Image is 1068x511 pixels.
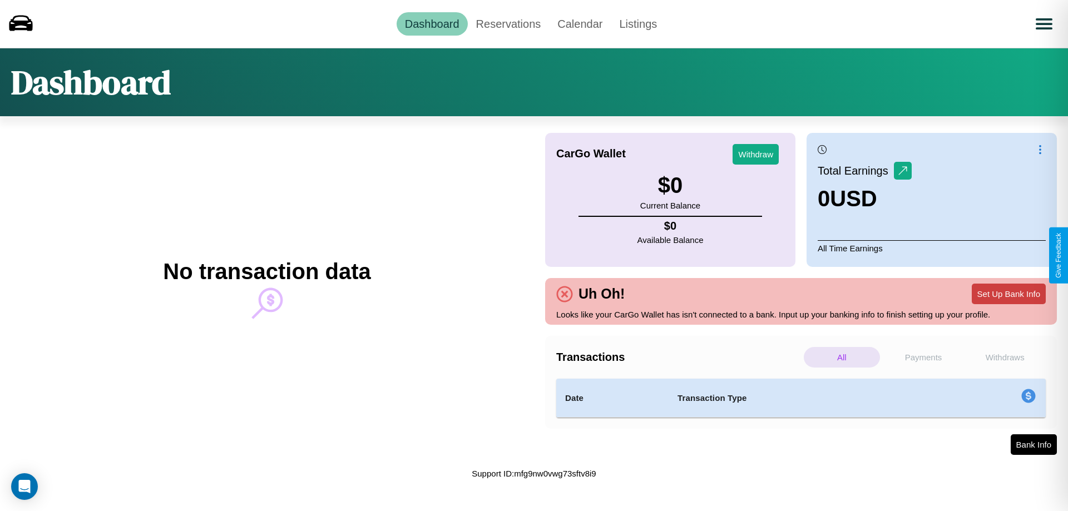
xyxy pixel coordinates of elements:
[549,12,611,36] a: Calendar
[972,284,1046,304] button: Set Up Bank Info
[733,144,779,165] button: Withdraw
[556,147,626,160] h4: CarGo Wallet
[11,473,38,500] div: Open Intercom Messenger
[397,12,468,36] a: Dashboard
[818,240,1046,256] p: All Time Earnings
[637,232,704,247] p: Available Balance
[11,59,171,105] h1: Dashboard
[640,198,700,213] p: Current Balance
[611,12,665,36] a: Listings
[818,161,894,181] p: Total Earnings
[556,307,1046,322] p: Looks like your CarGo Wallet has isn't connected to a bank. Input up your banking info to finish ...
[468,12,550,36] a: Reservations
[804,347,880,368] p: All
[472,466,596,481] p: Support ID: mfg9nw0vwg73sftv8i9
[573,286,630,302] h4: Uh Oh!
[818,186,912,211] h3: 0 USD
[640,173,700,198] h3: $ 0
[1055,233,1062,278] div: Give Feedback
[637,220,704,232] h4: $ 0
[163,259,370,284] h2: No transaction data
[556,379,1046,418] table: simple table
[1011,434,1057,455] button: Bank Info
[886,347,962,368] p: Payments
[678,391,930,405] h4: Transaction Type
[967,347,1043,368] p: Withdraws
[556,351,801,364] h4: Transactions
[1029,8,1060,39] button: Open menu
[565,391,660,405] h4: Date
